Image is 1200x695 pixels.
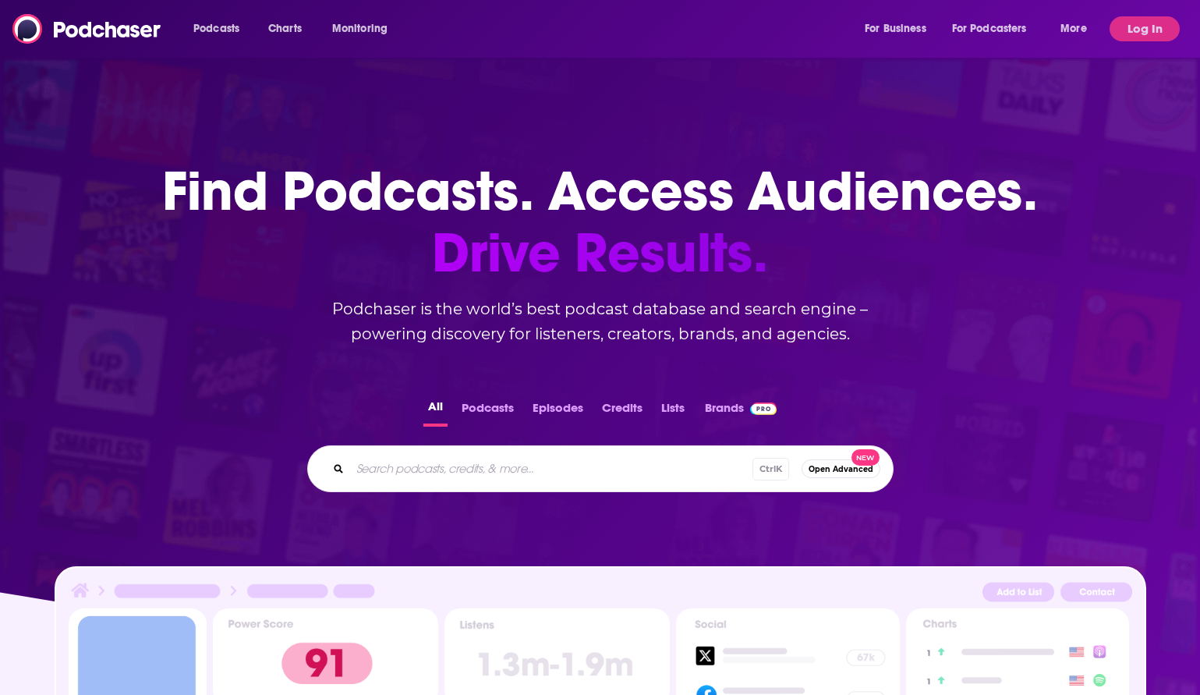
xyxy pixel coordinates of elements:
span: Open Advanced [809,465,873,473]
span: Monitoring [332,18,388,40]
img: Podchaser Pro [750,402,777,415]
span: New [851,449,880,466]
button: Log In [1110,16,1180,41]
h2: Podchaser is the world’s best podcast database and search engine – powering discovery for listene... [288,296,912,346]
button: open menu [854,16,946,41]
span: For Business [865,18,926,40]
a: Charts [258,16,311,41]
a: BrandsPodchaser Pro [705,396,777,427]
button: open menu [942,16,1050,41]
span: More [1060,18,1087,40]
button: Lists [657,396,689,427]
span: Ctrl K [752,458,789,480]
button: Podcasts [457,396,519,427]
img: Podcast Insights Header [69,580,1132,608]
button: open menu [321,16,408,41]
div: Search podcasts, credits, & more... [307,445,894,492]
h1: Find Podcasts. Access Audiences. [162,161,1038,284]
input: Search podcasts, credits, & more... [350,456,752,481]
span: Charts [268,18,302,40]
span: Podcasts [193,18,239,40]
button: All [423,396,448,427]
span: For Podcasters [952,18,1027,40]
button: Credits [597,396,647,427]
button: open menu [182,16,260,41]
img: Podchaser - Follow, Share and Rate Podcasts [12,14,162,44]
button: open menu [1050,16,1106,41]
button: Open AdvancedNew [802,459,880,478]
span: Drive Results. [162,222,1038,284]
button: Episodes [528,396,588,427]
